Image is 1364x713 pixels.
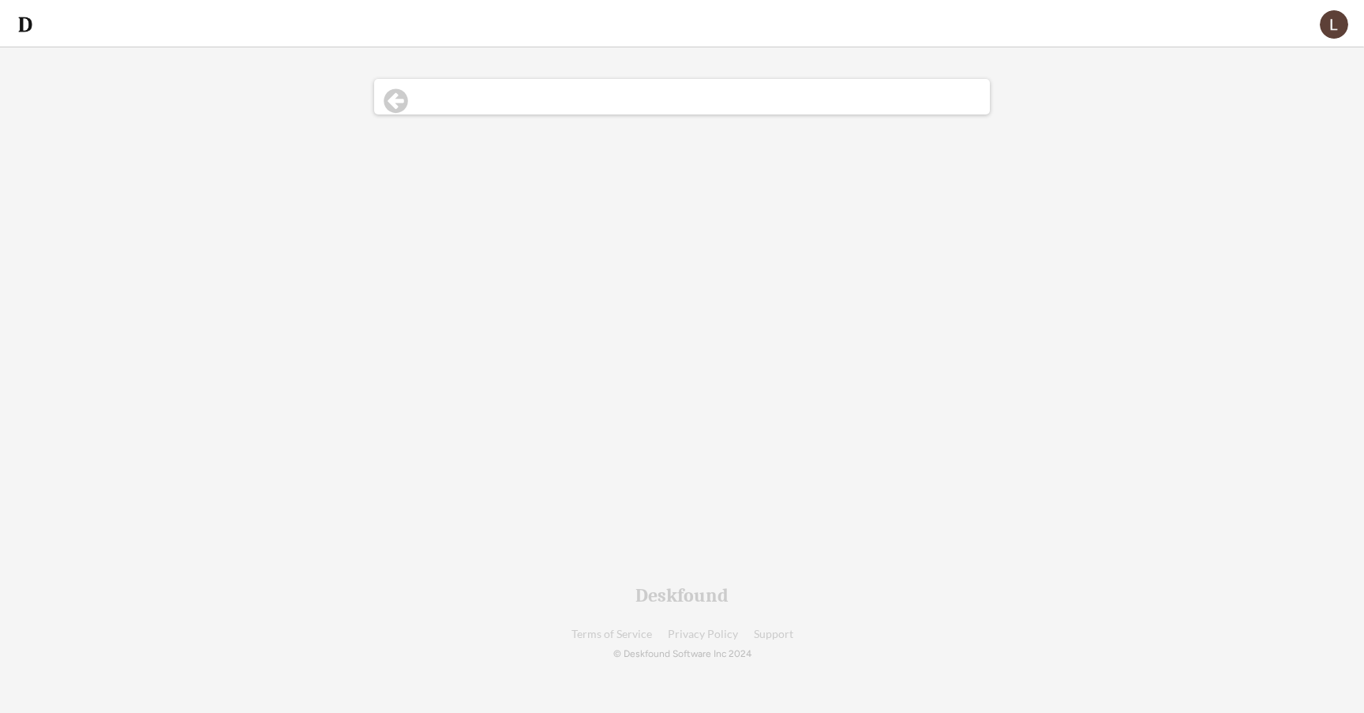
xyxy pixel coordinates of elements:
[16,15,35,34] img: d-whitebg.png
[1320,10,1348,39] img: ACg8ocJtn3TZwXx4MBZgF1nWRCAVGdGbxzYihRnf4vVK4Wfz-ns_Aw=s96-c
[668,629,738,640] a: Privacy Policy
[635,586,729,605] div: Deskfound
[754,629,793,640] a: Support
[571,629,652,640] a: Terms of Service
